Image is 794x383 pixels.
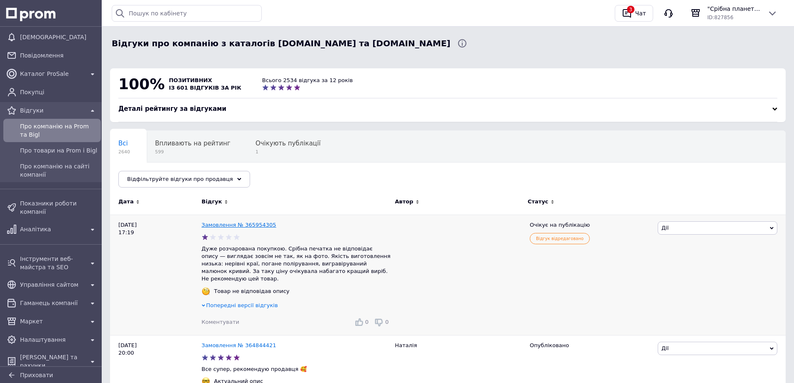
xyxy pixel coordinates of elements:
span: Гаманець компанії [20,299,84,307]
span: Показники роботи компанії [20,199,98,216]
span: Управління сайтом [20,280,84,289]
p: Дуже розчарована покупкою. Срібна печатка не відповідає опису — виглядає зовсім не так, як на фот... [202,245,391,283]
img: :face_with_monocle: [202,287,210,295]
span: позитивних [169,77,212,83]
div: Чат [634,7,648,20]
span: Відгук [202,198,222,205]
span: 1 [255,149,321,155]
span: Повідомлення [20,51,98,60]
span: Відгуки [20,106,84,115]
span: 599 [155,149,230,155]
span: Маркет [20,317,84,325]
input: Пошук по кабінету [112,5,262,22]
div: Очікує на публікацію [530,221,651,229]
div: Коментувати [202,318,239,326]
span: Всі [118,140,128,147]
p: Все супер, рекомендую продавця 🥰 [202,365,391,373]
span: Відгук відредаговано [530,233,590,244]
a: Замовлення № 364844421 [202,342,276,348]
span: Покупці [20,88,98,96]
span: Аналітика [20,225,84,233]
div: Опубліковані без коментаря [110,163,220,194]
span: 100% [118,75,165,93]
span: Інструменти веб-майстра та SEO [20,255,84,271]
span: 2640 [118,149,130,155]
span: Приховати [20,372,53,378]
span: Дії [661,345,669,351]
span: ID: 827856 [707,15,734,20]
span: Статус [528,198,549,205]
span: Попередні версії відгуків [206,302,278,308]
div: Опубліковано [530,342,651,349]
span: Очікують публікації [255,140,321,147]
div: Деталі рейтингу за відгуками [118,105,777,113]
span: "Срібна планета" - магазин срібних прикрас [707,5,761,13]
a: Замовлення № 365954305 [202,222,276,228]
span: Опубліковані без комен... [118,171,203,179]
span: Впливають на рейтинг [155,140,230,147]
div: Всього 2534 відгука за 12 років [262,77,353,84]
span: Автор [395,198,413,205]
span: Про компанію на сайті компанії [20,162,98,179]
span: Дата [118,198,134,205]
span: Налаштування [20,335,84,344]
span: Відфільтруйте відгуки про продавця [127,176,233,182]
span: Дії [661,225,669,231]
span: Про товари на Prom і Bigl [20,146,98,155]
span: [PERSON_NAME] та рахунки [20,353,84,370]
span: Каталог ProSale [20,70,84,78]
span: Коментувати [202,319,239,325]
span: Деталі рейтингу за відгуками [118,105,226,113]
span: 0 [385,319,388,325]
div: Товар не відповідав опису [212,288,292,295]
span: [DEMOGRAPHIC_DATA] [20,33,98,41]
div: [DATE] 17:19 [110,215,202,335]
span: 0 [365,319,368,325]
span: Відгуки про компанію з каталогів Prom.ua та Bigl.ua [112,38,451,50]
button: 3Чат [615,5,653,22]
span: із 601 відгуків за рік [169,85,241,91]
span: Про компанію на Prom та Bigl [20,122,98,139]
